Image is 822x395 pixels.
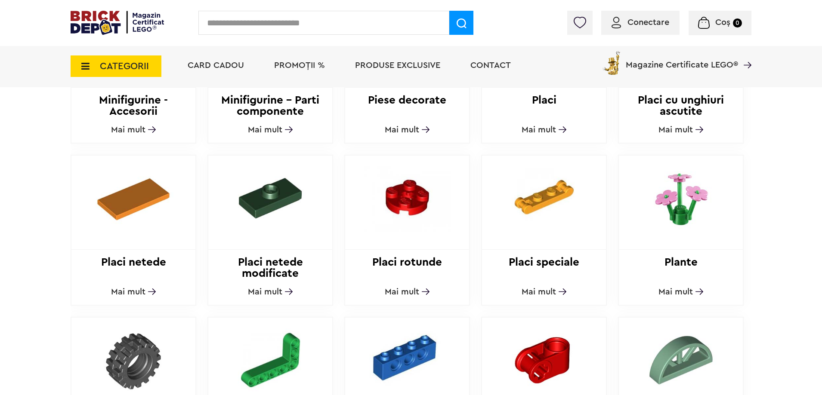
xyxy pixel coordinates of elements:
[248,288,282,296] span: Mai mult
[111,126,156,134] a: Mai mult
[71,95,195,117] h2: Minifigurine - Accesorii
[248,288,293,296] a: Mai mult
[715,18,730,27] span: Coș
[385,288,419,296] span: Mai mult
[470,61,511,70] a: Contact
[248,126,282,134] span: Mai mult
[111,288,156,296] a: Mai mult
[385,288,430,296] a: Mai mult
[522,126,566,134] a: Mai mult
[627,18,669,27] span: Conectare
[248,126,293,134] a: Mai mult
[658,288,693,296] span: Mai mult
[626,49,738,69] span: Magazine Certificate LEGO®
[385,126,430,134] a: Mai mult
[208,95,332,117] h2: Minifigurine - Parti componente
[385,126,419,134] span: Mai mult
[274,61,325,70] a: PROMOȚII %
[482,95,606,117] h2: Placi
[208,257,332,279] h2: Placi netede modificate
[355,61,440,70] a: Produse exclusive
[71,257,195,279] h2: Placi netede
[522,288,556,296] span: Mai mult
[111,288,145,296] span: Mai mult
[658,126,693,134] span: Mai mult
[482,257,606,279] h2: Placi speciale
[733,18,742,28] small: 0
[619,95,743,117] h2: Placi cu unghiuri ascutite
[522,288,566,296] a: Mai mult
[522,126,556,134] span: Mai mult
[345,95,469,117] h2: Piese decorate
[658,288,703,296] a: Mai mult
[658,126,703,134] a: Mai mult
[100,61,149,71] span: CATEGORII
[612,18,669,27] a: Conectare
[111,126,145,134] span: Mai mult
[188,61,244,70] a: Card Cadou
[619,257,743,279] h2: Plante
[345,257,469,279] h2: Placi rotunde
[738,49,751,58] a: Magazine Certificate LEGO®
